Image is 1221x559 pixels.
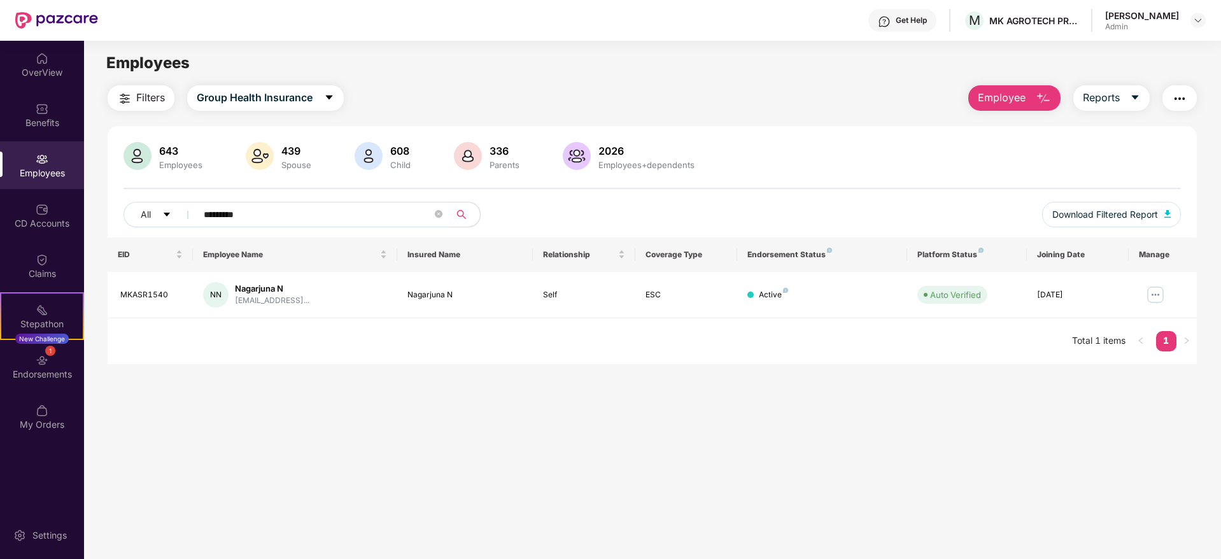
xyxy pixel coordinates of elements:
[1164,210,1171,218] img: svg+xml;base64,PHN2ZyB4bWxucz0iaHR0cDovL3d3dy53My5vcmcvMjAwMC9zdmciIHhtbG5zOnhsaW5rPSJodHRwOi8vd3...
[1176,331,1197,351] li: Next Page
[124,202,201,227] button: Allcaret-down
[1105,22,1179,32] div: Admin
[449,202,481,227] button: search
[1176,331,1197,351] button: right
[1,318,83,330] div: Stepathon
[36,404,48,417] img: svg+xml;base64,PHN2ZyBpZD0iTXlfT3JkZXJzIiBkYXRhLW5hbWU9Ik15IE9yZGVycyIgeG1sbnM9Imh0dHA6Ly93d3cudz...
[117,91,132,106] img: svg+xml;base64,PHN2ZyB4bWxucz0iaHR0cDovL3d3dy53My5vcmcvMjAwMC9zdmciIHdpZHRoPSIyNCIgaGVpZ2h0PSIyNC...
[157,160,205,170] div: Employees
[759,289,788,301] div: Active
[978,90,1026,106] span: Employee
[646,289,727,301] div: ESC
[1156,331,1176,350] a: 1
[36,153,48,166] img: svg+xml;base64,PHN2ZyBpZD0iRW1wbG95ZWVzIiB4bWxucz0iaHR0cDovL3d3dy53My5vcmcvMjAwMC9zdmciIHdpZHRoPS...
[968,85,1061,111] button: Employee
[36,52,48,65] img: svg+xml;base64,PHN2ZyBpZD0iSG9tZSIgeG1sbnM9Imh0dHA6Ly93d3cudzMub3JnLzIwMDAvc3ZnIiB3aWR0aD0iMjAiIG...
[533,237,635,272] th: Relationship
[203,250,378,260] span: Employee Name
[141,208,151,222] span: All
[235,283,309,295] div: Nagarjuna N
[279,160,314,170] div: Spouse
[36,304,48,316] img: svg+xml;base64,PHN2ZyB4bWxucz0iaHR0cDovL3d3dy53My5vcmcvMjAwMC9zdmciIHdpZHRoPSIyMSIgaGVpZ2h0PSIyMC...
[878,15,891,28] img: svg+xml;base64,PHN2ZyBpZD0iSGVscC0zMngzMiIgeG1sbnM9Imh0dHA6Ly93d3cudzMub3JnLzIwMDAvc3ZnIiB3aWR0aD...
[449,209,474,220] span: search
[930,288,981,301] div: Auto Verified
[1027,237,1129,272] th: Joining Date
[1042,202,1181,227] button: Download Filtered Report
[1083,90,1120,106] span: Reports
[108,237,193,272] th: EID
[1193,15,1203,25] img: svg+xml;base64,PHN2ZyBpZD0iRHJvcGRvd24tMzJ4MzIiIHhtbG5zPSJodHRwOi8vd3d3LnczLm9yZy8yMDAwL3N2ZyIgd2...
[969,13,980,28] span: M
[29,529,71,542] div: Settings
[355,142,383,170] img: svg+xml;base64,PHN2ZyB4bWxucz0iaHR0cDovL3d3dy53My5vcmcvMjAwMC9zdmciIHhtbG5zOnhsaW5rPSJodHRwOi8vd3...
[454,142,482,170] img: svg+xml;base64,PHN2ZyB4bWxucz0iaHR0cDovL3d3dy53My5vcmcvMjAwMC9zdmciIHhtbG5zOnhsaW5rPSJodHRwOi8vd3...
[108,85,174,111] button: Filters
[1131,331,1151,351] li: Previous Page
[1156,331,1176,351] li: 1
[193,237,397,272] th: Employee Name
[1037,289,1119,301] div: [DATE]
[435,209,442,221] span: close-circle
[235,295,309,307] div: [EMAIL_ADDRESS]...
[978,248,984,253] img: svg+xml;base64,PHN2ZyB4bWxucz0iaHR0cDovL3d3dy53My5vcmcvMjAwMC9zdmciIHdpZHRoPSI4IiBoZWlnaHQ9IjgiIH...
[783,288,788,293] img: svg+xml;base64,PHN2ZyB4bWxucz0iaHR0cDovL3d3dy53My5vcmcvMjAwMC9zdmciIHdpZHRoPSI4IiBoZWlnaHQ9IjgiIH...
[1172,91,1187,106] img: svg+xml;base64,PHN2ZyB4bWxucz0iaHR0cDovL3d3dy53My5vcmcvMjAwMC9zdmciIHdpZHRoPSIyNCIgaGVpZ2h0PSIyNC...
[596,160,697,170] div: Employees+dependents
[1145,285,1166,305] img: manageButton
[15,334,69,344] div: New Challenge
[1036,91,1051,106] img: svg+xml;base64,PHN2ZyB4bWxucz0iaHR0cDovL3d3dy53My5vcmcvMjAwMC9zdmciIHhtbG5zOnhsaW5rPSJodHRwOi8vd3...
[36,253,48,266] img: svg+xml;base64,PHN2ZyBpZD0iQ2xhaW0iIHhtbG5zPSJodHRwOi8vd3d3LnczLm9yZy8yMDAwL3N2ZyIgd2lkdGg9IjIwIi...
[1052,208,1158,222] span: Download Filtered Report
[106,53,190,72] span: Employees
[13,529,26,542] img: svg+xml;base64,PHN2ZyBpZD0iU2V0dGluZy0yMHgyMCIgeG1sbnM9Imh0dHA6Ly93d3cudzMub3JnLzIwMDAvc3ZnIiB3aW...
[36,354,48,367] img: svg+xml;base64,PHN2ZyBpZD0iRW5kb3JzZW1lbnRzIiB4bWxucz0iaHR0cDovL3d3dy53My5vcmcvMjAwMC9zdmciIHdpZH...
[487,160,522,170] div: Parents
[543,289,625,301] div: Self
[917,250,1016,260] div: Platform Status
[157,145,205,157] div: 643
[187,85,344,111] button: Group Health Insurancecaret-down
[388,160,413,170] div: Child
[120,289,183,301] div: MKASR1540
[435,210,442,218] span: close-circle
[136,90,165,106] span: Filters
[162,210,171,220] span: caret-down
[1131,331,1151,351] button: left
[45,346,55,356] div: 1
[36,103,48,115] img: svg+xml;base64,PHN2ZyBpZD0iQmVuZWZpdHMiIHhtbG5zPSJodHRwOi8vd3d3LnczLm9yZy8yMDAwL3N2ZyIgd2lkdGg9Ij...
[563,142,591,170] img: svg+xml;base64,PHN2ZyB4bWxucz0iaHR0cDovL3d3dy53My5vcmcvMjAwMC9zdmciIHhtbG5zOnhsaW5rPSJodHRwOi8vd3...
[827,248,832,253] img: svg+xml;base64,PHN2ZyB4bWxucz0iaHR0cDovL3d3dy53My5vcmcvMjAwMC9zdmciIHdpZHRoPSI4IiBoZWlnaHQ9IjgiIH...
[118,250,173,260] span: EID
[747,250,897,260] div: Endorsement Status
[388,145,413,157] div: 608
[487,145,522,157] div: 336
[36,203,48,216] img: svg+xml;base64,PHN2ZyBpZD0iQ0RfQWNjb3VudHMiIGRhdGEtbmFtZT0iQ0QgQWNjb3VudHMiIHhtbG5zPSJodHRwOi8vd3...
[1073,85,1150,111] button: Reportscaret-down
[279,145,314,157] div: 439
[197,90,313,106] span: Group Health Insurance
[1129,237,1197,272] th: Manage
[1072,331,1126,351] li: Total 1 items
[203,282,229,308] div: NN
[543,250,615,260] span: Relationship
[15,12,98,29] img: New Pazcare Logo
[596,145,697,157] div: 2026
[246,142,274,170] img: svg+xml;base64,PHN2ZyB4bWxucz0iaHR0cDovL3d3dy53My5vcmcvMjAwMC9zdmciIHhtbG5zOnhsaW5rPSJodHRwOi8vd3...
[124,142,152,170] img: svg+xml;base64,PHN2ZyB4bWxucz0iaHR0cDovL3d3dy53My5vcmcvMjAwMC9zdmciIHhtbG5zOnhsaW5rPSJodHRwOi8vd3...
[989,15,1078,27] div: MK AGROTECH PRIVATE LIMITED
[1183,337,1190,344] span: right
[324,92,334,104] span: caret-down
[1137,337,1145,344] span: left
[896,15,927,25] div: Get Help
[1105,10,1179,22] div: [PERSON_NAME]
[407,289,523,301] div: Nagarjuna N
[1130,92,1140,104] span: caret-down
[635,237,737,272] th: Coverage Type
[397,237,533,272] th: Insured Name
